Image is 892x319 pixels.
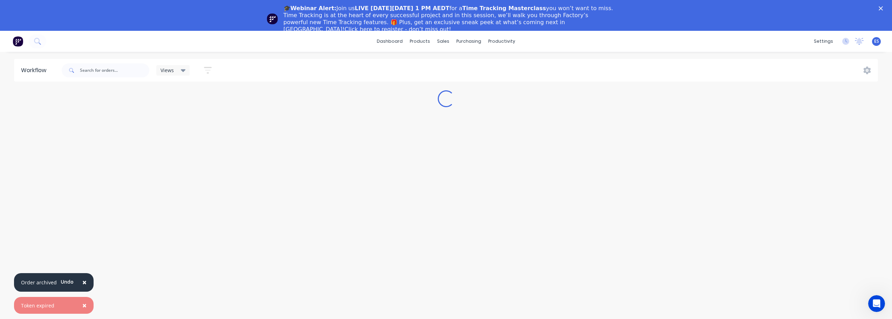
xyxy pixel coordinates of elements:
input: Search for orders... [80,63,149,77]
div: Order archived [21,279,57,286]
img: Factory [13,36,23,47]
span: ES [874,38,879,44]
b: Time Tracking Masterclass [462,5,546,12]
b: LIVE [DATE][DATE] 1 PM AEDT [355,5,449,12]
img: Profile image for Team [267,13,278,25]
div: productivity [485,36,519,47]
span: × [82,277,87,287]
button: Undo [57,277,77,287]
a: Click here to register - don’t miss out! [345,26,451,33]
a: dashboard [373,36,406,47]
div: sales [434,36,453,47]
span: Views [161,67,174,74]
iframe: Intercom live chat [868,295,885,312]
span: × [82,300,87,310]
button: Close [75,297,94,314]
div: purchasing [453,36,485,47]
div: Token expired [21,302,54,309]
div: Join us for a you won’t want to miss. Time Tracking is at the heart of every successful project a... [284,5,614,33]
div: products [406,36,434,47]
div: settings [810,36,837,47]
div: Workflow [21,66,50,75]
button: Close [75,274,94,291]
b: 🎓Webinar Alert: [284,5,336,12]
div: Close [879,6,886,11]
